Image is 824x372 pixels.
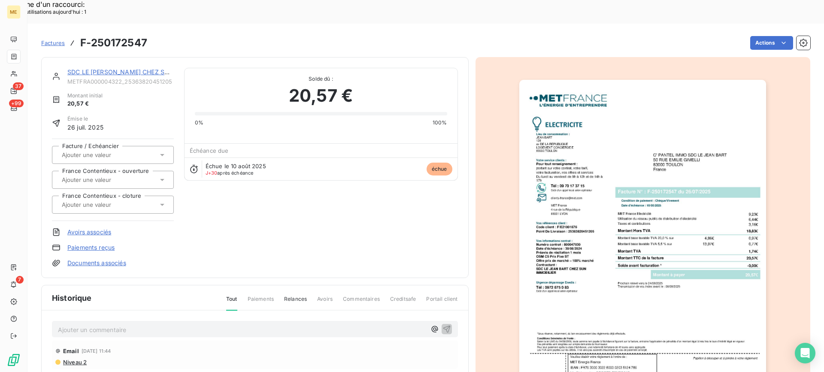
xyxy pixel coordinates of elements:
a: Paiements reçus [67,243,115,252]
span: Solde dû : [195,75,447,83]
span: Avoirs [317,295,333,310]
button: Actions [750,36,793,50]
h3: F-250172547 [80,35,147,51]
span: 20,57 € [289,83,353,109]
span: Tout [226,295,237,311]
span: Niveau 2 [62,359,87,366]
span: 20,57 € [67,100,103,108]
span: Relances [284,295,307,310]
span: [DATE] 11:44 [82,348,111,354]
span: 0% [195,119,203,127]
span: Commentaires [343,295,380,310]
span: J+30 [206,170,218,176]
span: Montant initial [67,92,103,100]
span: après échéance [206,170,254,175]
input: Ajouter une valeur [61,151,147,159]
input: Ajouter une valeur [61,201,147,209]
a: Factures [41,39,65,47]
span: Échue le 10 août 2025 [206,163,266,169]
span: échue [427,163,452,175]
span: Factures [41,39,65,46]
span: Portail client [426,295,457,310]
span: 37 [13,82,24,90]
a: Documents associés [67,259,126,267]
span: Creditsafe [390,295,416,310]
span: METFRA000004322_25363820451205 [67,78,174,85]
span: 7 [16,276,24,284]
a: SDC LE [PERSON_NAME] CHEZ SUN IMMOBILIER [67,68,212,76]
span: Email [63,348,79,354]
input: Ajouter une valeur [61,176,147,184]
span: Échéance due [190,147,229,154]
span: +99 [9,100,24,107]
span: Paiements [248,295,274,310]
span: 26 juil. 2025 [67,123,103,132]
img: Logo LeanPay [7,353,21,367]
span: Émise le [67,115,103,123]
a: Avoirs associés [67,228,111,236]
div: Open Intercom Messenger [795,343,815,363]
span: Historique [52,292,92,304]
span: 100% [433,119,447,127]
